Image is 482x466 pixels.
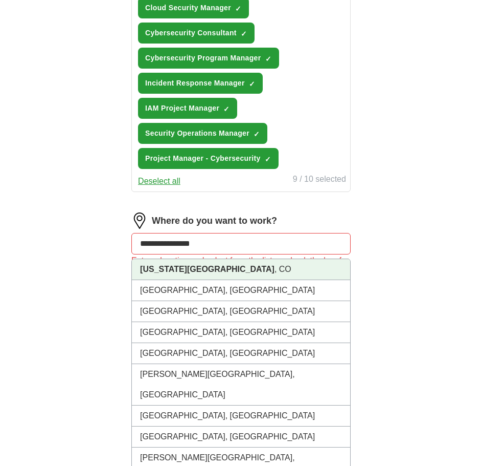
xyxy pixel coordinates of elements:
[132,322,350,343] li: [GEOGRAPHIC_DATA], [GEOGRAPHIC_DATA]
[132,427,350,448] li: [GEOGRAPHIC_DATA], [GEOGRAPHIC_DATA]
[293,173,346,187] div: 9 / 10 selected
[249,80,255,88] span: ✓
[132,259,350,280] li: , CO
[241,30,247,38] span: ✓
[223,105,229,113] span: ✓
[132,343,350,364] li: [GEOGRAPHIC_DATA], [GEOGRAPHIC_DATA]
[265,55,271,63] span: ✓
[138,73,263,94] button: Incident Response Manager✓
[138,23,255,44] button: Cybersecurity Consultant✓
[265,155,271,163] span: ✓
[131,213,148,229] img: location.png
[131,255,351,279] div: Enter a location and select from the list, or check the box for fully remote roles
[145,53,261,63] span: Cybersecurity Program Manager
[138,148,279,169] button: Project Manager - Cybersecurity✓
[138,175,180,187] button: Deselect all
[145,153,261,164] span: Project Manager - Cybersecurity
[145,3,231,13] span: Cloud Security Manager
[145,128,249,139] span: Security Operations Manager
[132,364,350,406] li: [PERSON_NAME][GEOGRAPHIC_DATA], [GEOGRAPHIC_DATA]
[132,280,350,301] li: [GEOGRAPHIC_DATA], [GEOGRAPHIC_DATA]
[138,48,279,69] button: Cybersecurity Program Manager✓
[145,78,245,89] span: Incident Response Manager
[254,130,260,138] span: ✓
[140,265,274,273] strong: [US_STATE][GEOGRAPHIC_DATA]
[132,406,350,427] li: [GEOGRAPHIC_DATA], [GEOGRAPHIC_DATA]
[138,123,267,144] button: Security Operations Manager✓
[145,28,237,38] span: Cybersecurity Consultant
[235,5,241,13] span: ✓
[138,98,237,119] button: IAM Project Manager✓
[132,301,350,322] li: [GEOGRAPHIC_DATA], [GEOGRAPHIC_DATA]
[145,103,219,114] span: IAM Project Manager
[152,214,277,228] label: Where do you want to work?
